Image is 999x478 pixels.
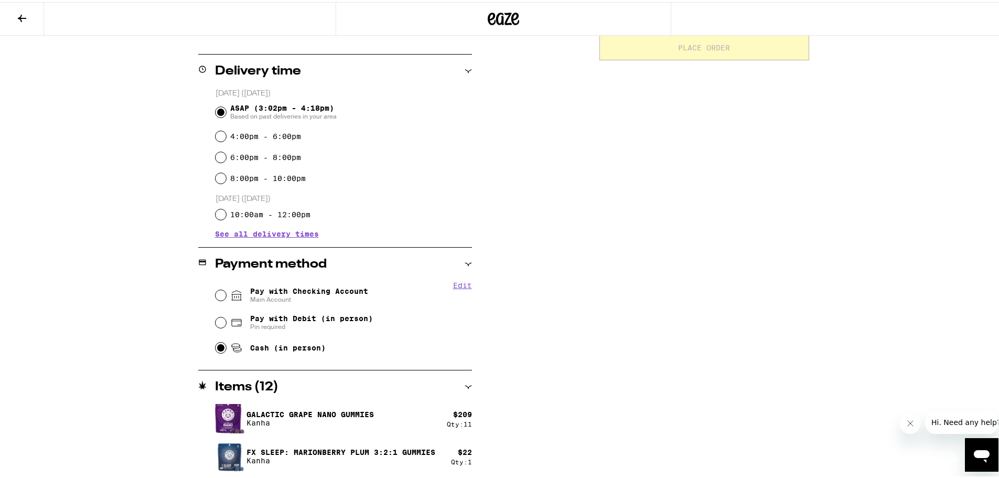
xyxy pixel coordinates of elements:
[215,256,327,269] h2: Payment method
[900,411,921,432] iframe: Close message
[250,342,326,350] span: Cash (in person)
[230,151,301,160] label: 6:00pm - 8:00pm
[216,87,472,97] p: [DATE] ([DATE])
[925,409,998,432] iframe: Message from company
[230,130,301,139] label: 4:00pm - 6:00pm
[965,436,998,470] iframe: Button to launch messaging window
[250,293,368,302] span: Main Account
[246,454,435,463] p: Kanha
[215,379,278,391] h2: Items ( 12 )
[215,228,319,236] button: See all delivery times
[246,446,435,454] p: FX SLEEP: Marionberry Plum 3:2:1 Gummies
[230,102,337,119] span: ASAP (3:02pm - 4:18pm)
[250,321,373,329] span: Pin required
[451,456,472,463] div: Qty: 1
[250,312,373,321] span: Pay with Debit (in person)
[230,172,306,180] label: 8:00pm - 10:00pm
[246,417,374,425] p: Kanha
[215,401,244,432] img: Galactic Grape Nano Gummies
[230,110,337,119] span: Based on past deliveries in your area
[447,419,472,426] div: Qty: 11
[599,33,809,58] button: Place Order
[216,192,472,202] p: [DATE] ([DATE])
[215,437,244,472] img: FX SLEEP: Marionberry Plum 3:2:1 Gummies
[6,7,76,16] span: Hi. Need any help?
[250,285,368,302] span: Pay with Checking Account
[215,63,301,76] h2: Delivery time
[453,279,472,288] button: Edit
[678,42,730,49] span: Place Order
[458,446,472,454] div: $ 22
[453,408,472,417] div: $ 209
[246,408,374,417] p: Galactic Grape Nano Gummies
[230,208,310,217] label: 10:00am - 12:00pm
[215,39,472,47] p: We'll contact you at [PHONE_NUMBER] when we arrive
